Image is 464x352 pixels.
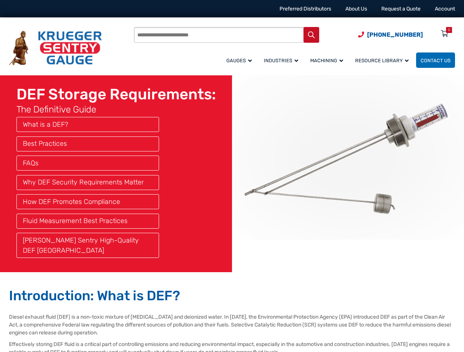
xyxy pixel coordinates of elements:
a: Contact Us [416,52,455,68]
h2: Introduction: What is DEF? [9,287,455,304]
span: Gauges [226,58,252,63]
span: Resource Library [355,58,409,63]
a: Machining [306,51,351,69]
img: Krueger Sentry Gauge [9,31,102,65]
p: Diesel exhaust fluid (DEF) is a non-toxic mixture of [MEDICAL_DATA] and deionized water. In [DATE... [9,313,455,337]
img: DEF Gauges [232,75,464,240]
a: Account [435,6,455,12]
a: Request a Quote [381,6,421,12]
a: Best Practices [23,139,67,148]
span: Industries [264,58,298,63]
a: Gauges [222,51,259,69]
a: Fluid Measurement Best Practices [23,217,128,225]
a: [PERSON_NAME] Sentry High-Quality DEF [GEOGRAPHIC_DATA] [23,236,139,255]
a: What is a DEF? [23,120,68,129]
a: How DEF Promotes Compliance [23,198,120,206]
span: [PHONE_NUMBER] [367,31,423,38]
span: Machining [310,58,343,63]
a: Phone Number (920) 434-8860 [358,30,423,39]
a: Preferred Distributors [280,6,331,12]
a: Resource Library [351,51,416,69]
h1: DEF Storage Requirements: [16,85,216,115]
a: Why DEF Security Requirements Matter [23,178,144,186]
a: About Us [345,6,367,12]
span: The Definitive Guide [16,104,216,115]
span: Contact Us [421,58,451,63]
a: FAQs [23,159,39,167]
a: Industries [259,51,306,69]
div: 0 [448,27,450,33]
